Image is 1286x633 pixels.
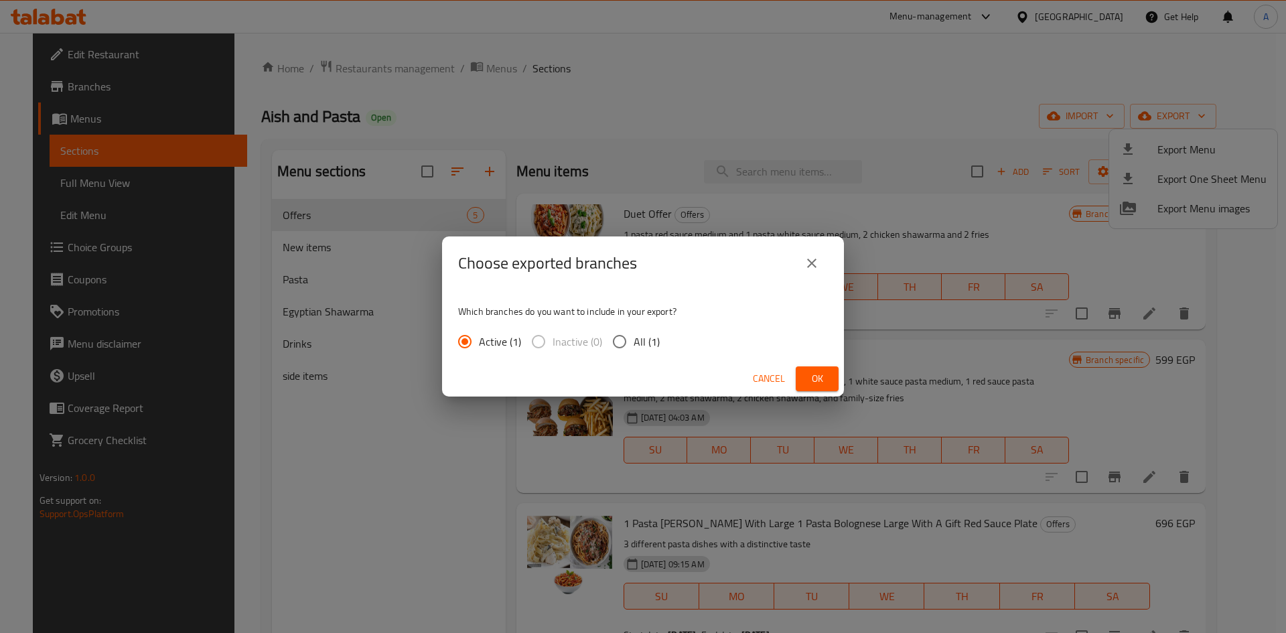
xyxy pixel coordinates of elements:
button: Ok [796,366,839,391]
span: Cancel [753,370,785,387]
h2: Choose exported branches [458,253,637,274]
p: Which branches do you want to include in your export? [458,305,828,318]
span: Active (1) [479,334,521,350]
span: All (1) [634,334,660,350]
button: close [796,247,828,279]
span: Inactive (0) [553,334,602,350]
button: Cancel [747,366,790,391]
span: Ok [806,370,828,387]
